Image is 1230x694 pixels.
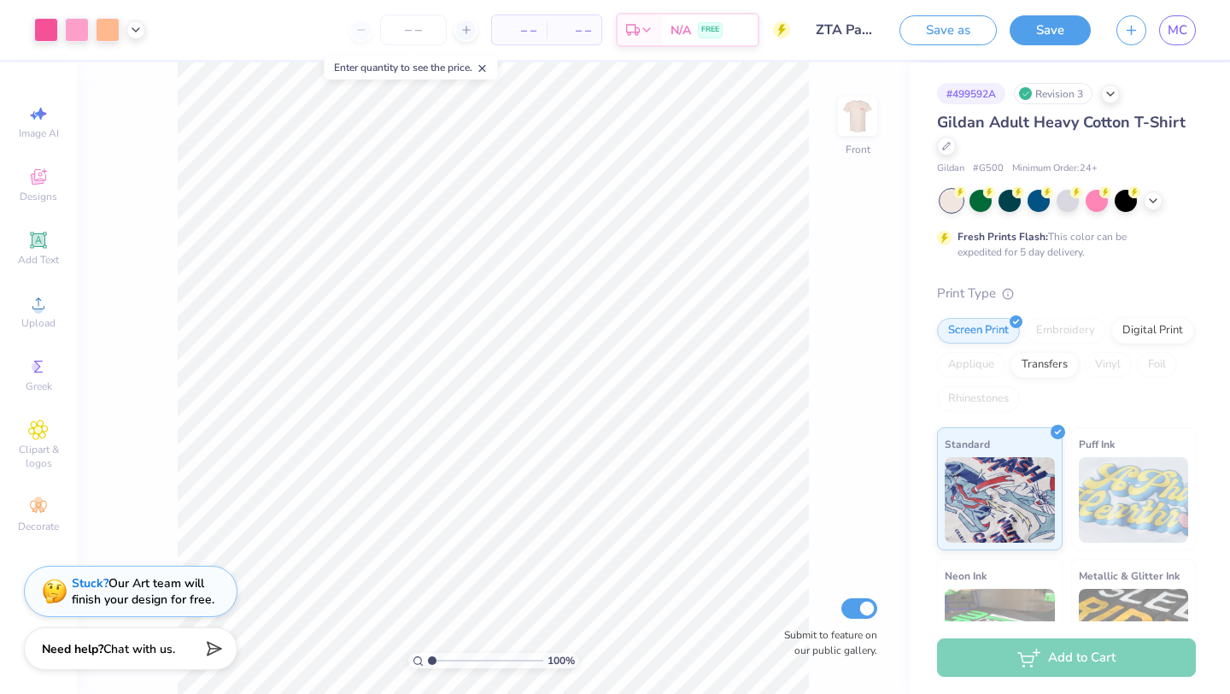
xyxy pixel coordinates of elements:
div: Rhinestones [937,386,1020,412]
div: Enter quantity to see the price. [325,56,498,79]
div: Digital Print [1111,318,1194,344]
img: Neon Ink [945,589,1055,674]
label: Submit to feature on our public gallery. [775,627,877,658]
img: Puff Ink [1079,457,1189,543]
span: Gildan Adult Heavy Cotton T-Shirt [937,112,1186,132]
div: Revision 3 [1014,83,1092,104]
strong: Stuck? [72,575,108,591]
span: N/A [671,21,691,39]
span: Minimum Order: 24 + [1012,162,1098,176]
div: Vinyl [1084,352,1132,378]
span: MC [1168,21,1187,40]
button: Save as [899,15,997,45]
span: Standard [945,435,990,453]
span: Designs [20,190,57,203]
div: Transfers [1010,352,1079,378]
div: Print Type [937,284,1196,303]
span: 100 % [548,653,575,668]
div: Screen Print [937,318,1020,344]
img: Front [840,99,875,133]
span: – – [502,21,536,39]
div: # 499592A [937,83,1005,104]
img: Standard [945,457,1055,543]
img: Metallic & Glitter Ink [1079,589,1189,674]
span: Greek [26,379,52,393]
strong: Need help? [42,641,103,657]
span: Chat with us. [103,641,175,657]
span: Add Text [18,253,59,267]
span: Gildan [937,162,964,176]
span: Neon Ink [945,567,987,585]
span: # G500 [973,162,1004,176]
span: FREE [701,24,719,36]
div: This color can be expedited for 5 day delivery. [958,229,1168,260]
input: – – [380,15,447,45]
span: Upload [21,316,56,330]
span: Clipart & logos [9,443,68,470]
span: Decorate [18,520,59,533]
span: – – [557,21,591,39]
span: Metallic & Glitter Ink [1079,567,1180,585]
a: MC [1159,15,1196,45]
span: Puff Ink [1079,435,1115,453]
strong: Fresh Prints Flash: [958,230,1048,244]
span: Image AI [19,126,59,140]
div: Applique [937,352,1005,378]
button: Save [1010,15,1091,45]
input: Untitled Design [803,13,887,47]
div: Our Art team will finish your design for free. [72,575,214,608]
div: Foil [1137,352,1177,378]
div: Embroidery [1025,318,1106,344]
div: Front [846,142,870,157]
